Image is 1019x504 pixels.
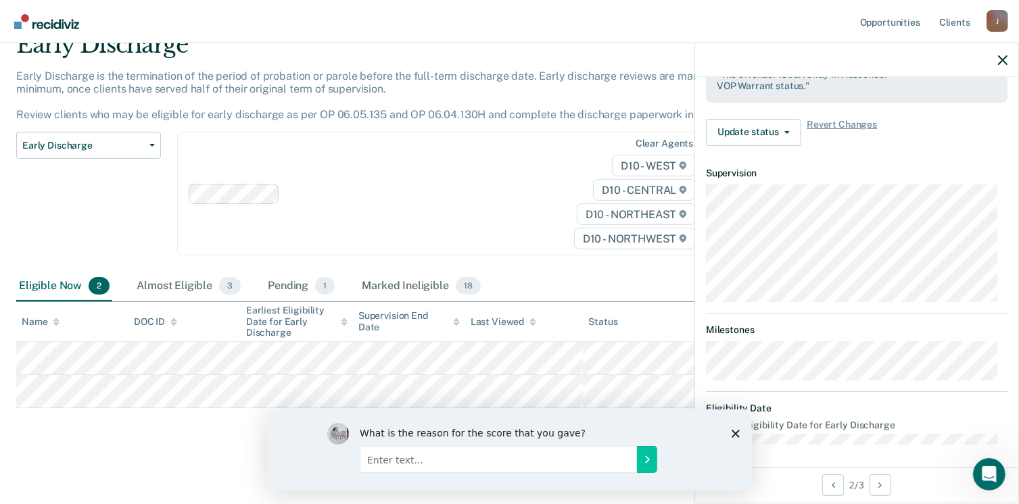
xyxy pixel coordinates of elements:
[870,474,891,496] button: Next Opportunity
[636,138,693,149] div: Clear agents
[612,155,696,176] span: D10 - WEST
[246,305,348,338] div: Earliest Eligibility Date for Early Discharge
[574,228,696,249] span: D10 - NORTHWEST
[359,272,483,301] div: Marked Ineligible
[717,69,997,92] pre: " The offender is currently in Absconder VOP Warrant status. "
[22,316,60,328] div: Name
[588,316,617,328] div: Status
[577,203,696,225] span: D10 - NORTHEAST
[22,140,144,151] span: Early Discharge
[987,10,1008,32] div: J
[973,458,1005,490] iframe: Intercom live chat
[16,31,780,70] div: Early Discharge
[987,10,1008,32] button: Profile dropdown button
[134,272,243,301] div: Almost Eligible
[265,272,337,301] div: Pending
[593,179,696,201] span: D10 - CENTRAL
[706,420,1008,431] dt: Earliest Eligibility Date for Early Discharge
[315,277,335,295] span: 1
[16,70,743,122] p: Early Discharge is the termination of the period of probation or parole before the full-term disc...
[706,168,1008,179] dt: Supervision
[134,316,177,328] div: DOC ID
[807,119,877,146] span: Revert Changes
[358,310,460,333] div: Supervision End Date
[89,277,110,295] span: 2
[268,409,752,490] iframe: Survey by Kim from Recidiviz
[471,316,536,328] div: Last Viewed
[219,277,241,295] span: 3
[695,467,1018,503] div: 2 / 3
[16,272,112,301] div: Eligible Now
[456,277,481,295] span: 18
[822,474,844,496] button: Previous Opportunity
[706,119,801,146] button: Update status
[706,403,1008,414] dt: Eligibility Date
[706,324,1008,336] dt: Milestones
[14,14,79,29] img: Recidiviz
